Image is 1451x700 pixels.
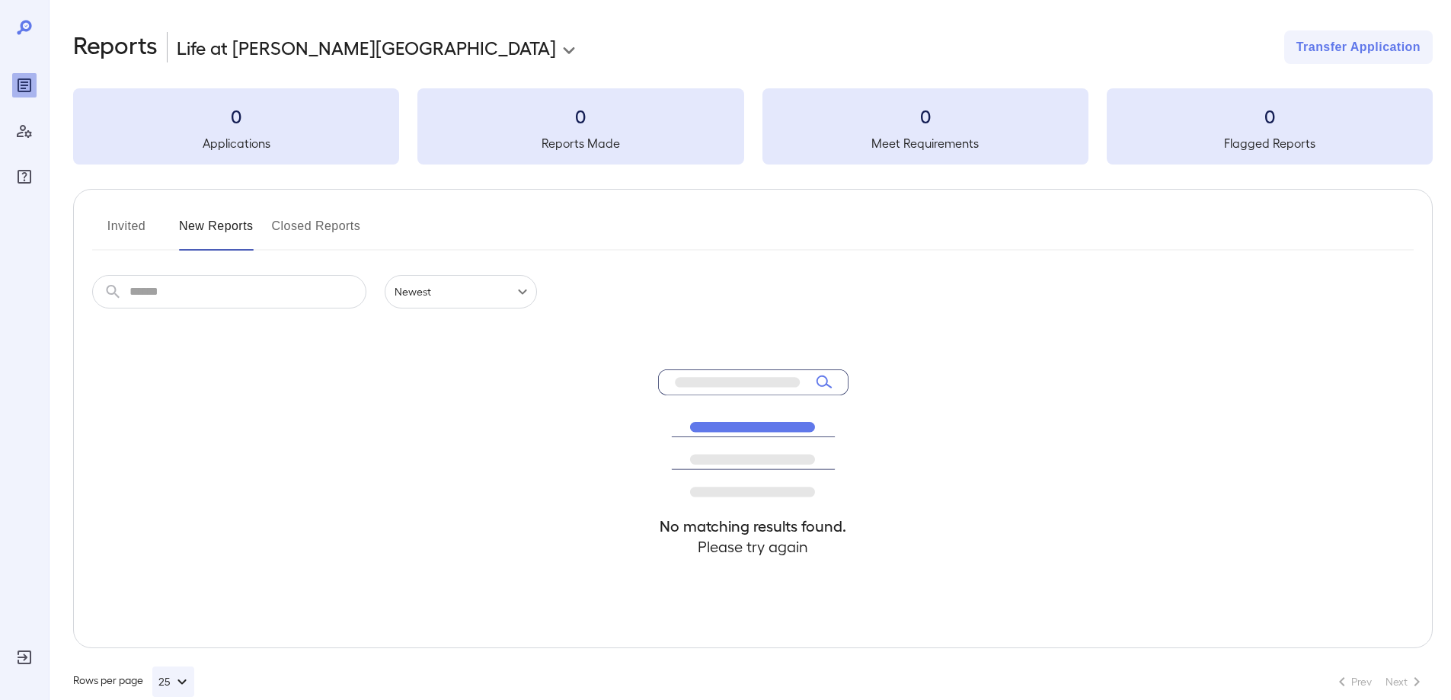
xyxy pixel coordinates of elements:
[1326,670,1433,694] nav: pagination navigation
[658,516,849,536] h4: No matching results found.
[12,645,37,670] div: Log Out
[1107,104,1433,128] h3: 0
[658,536,849,557] h4: Please try again
[177,35,556,59] p: Life at [PERSON_NAME][GEOGRAPHIC_DATA]
[762,134,1088,152] h5: Meet Requirements
[73,88,1433,165] summary: 0Applications0Reports Made0Meet Requirements0Flagged Reports
[12,119,37,143] div: Manage Users
[762,104,1088,128] h3: 0
[12,165,37,189] div: FAQ
[417,134,743,152] h5: Reports Made
[152,666,194,697] button: 25
[73,30,158,64] h2: Reports
[73,134,399,152] h5: Applications
[417,104,743,128] h3: 0
[73,666,194,697] div: Rows per page
[272,214,361,251] button: Closed Reports
[1107,134,1433,152] h5: Flagged Reports
[12,73,37,97] div: Reports
[179,214,254,251] button: New Reports
[92,214,161,251] button: Invited
[385,275,537,308] div: Newest
[73,104,399,128] h3: 0
[1284,30,1433,64] button: Transfer Application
